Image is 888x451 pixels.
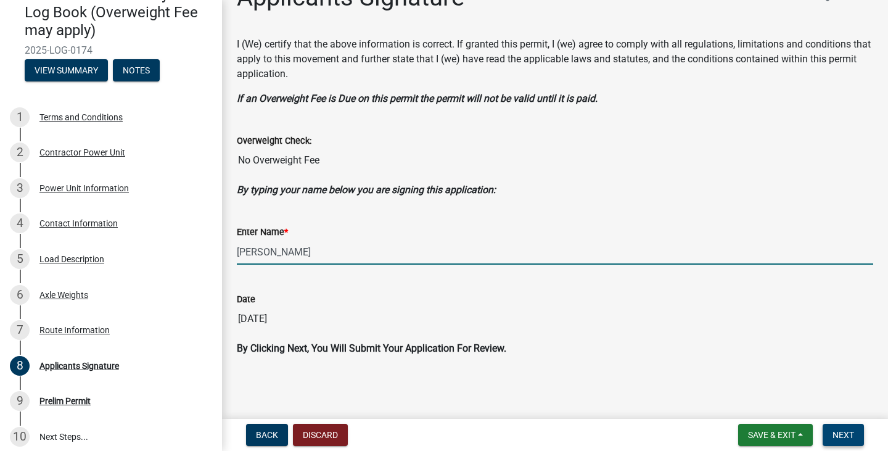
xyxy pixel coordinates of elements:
div: Prelim Permit [39,397,91,405]
strong: By typing your name below you are signing this application: [237,184,496,196]
label: Overweight Check: [237,137,311,146]
button: Notes [113,59,160,81]
div: Terms and Conditions [39,113,123,122]
div: 7 [10,320,30,340]
span: Back [256,430,278,440]
div: 2 [10,143,30,162]
div: 5 [10,249,30,269]
div: 6 [10,285,30,305]
p: I (We) certify that the above information is correct. If granted this permit, I (we) agree to com... [237,37,873,81]
wm-modal-confirm: Notes [113,66,160,76]
button: View Summary [25,59,108,81]
button: Save & Exit [738,424,813,446]
label: Enter Name [237,228,288,237]
div: 10 [10,427,30,447]
div: Axle Weights [39,291,88,299]
div: Power Unit Information [39,184,129,192]
div: Contractor Power Unit [39,148,125,157]
div: 9 [10,391,30,411]
button: Discard [293,424,348,446]
button: Back [246,424,288,446]
span: Save & Exit [748,430,795,440]
span: Next [832,430,854,440]
span: 2025-LOG-0174 [25,44,197,56]
div: 4 [10,213,30,233]
strong: By Clicking Next, You Will Submit Your Application For Review. [237,342,506,354]
label: Date [237,296,255,304]
div: Route Information [39,326,110,334]
div: 8 [10,356,30,376]
div: Load Description [39,255,104,263]
div: Applicants Signature [39,362,119,370]
div: 1 [10,107,30,127]
wm-modal-confirm: Summary [25,66,108,76]
div: Contact Information [39,219,118,228]
div: 3 [10,178,30,198]
strong: If an Overweight Fee is Due on this permit the permit will not be valid until it is paid. [237,93,598,104]
button: Next [823,424,864,446]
